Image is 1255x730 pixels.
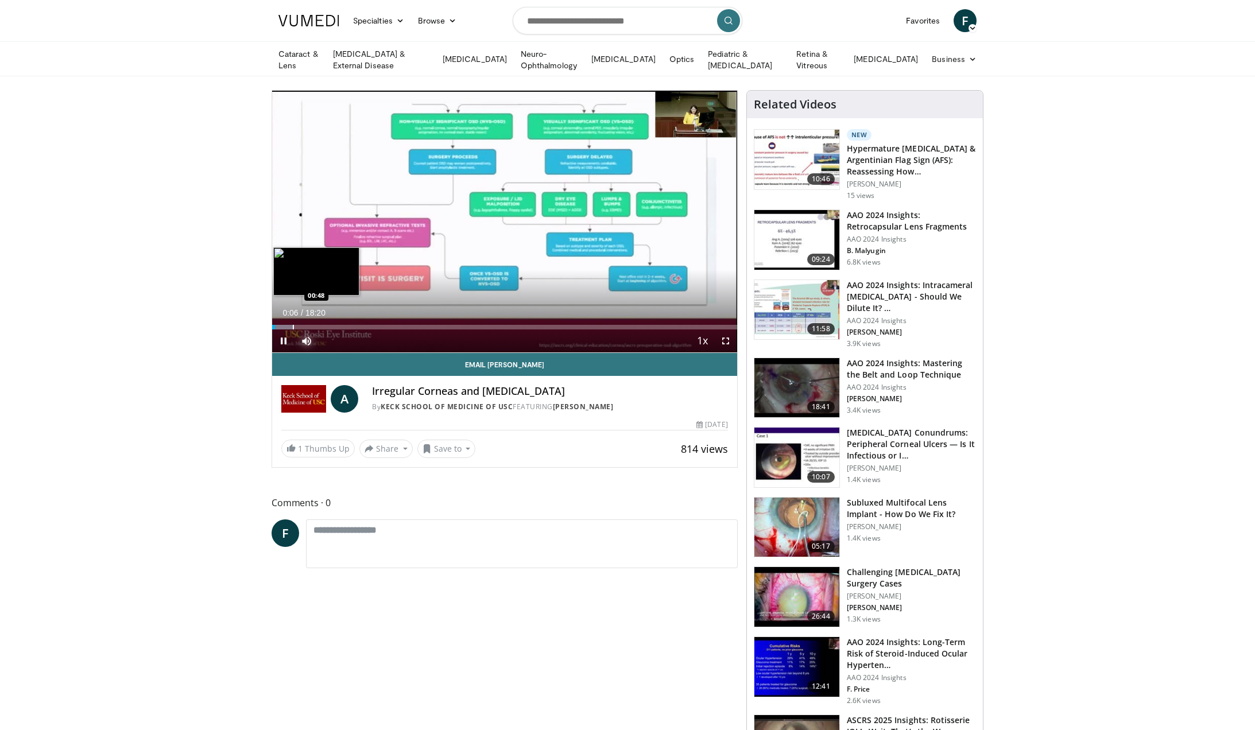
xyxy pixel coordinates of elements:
[807,254,835,265] span: 09:24
[847,129,872,141] p: New
[847,522,976,531] p: [PERSON_NAME]
[298,443,303,454] span: 1
[282,308,298,317] span: 0:06
[417,440,476,458] button: Save to
[807,611,835,622] span: 26:44
[436,48,514,71] a: [MEDICAL_DATA]
[754,637,839,697] img: d1bebadf-5ef8-4c82-bd02-47cdd9740fa5.150x105_q85_crop-smart_upscale.jpg
[847,48,925,71] a: [MEDICAL_DATA]
[754,358,839,418] img: 22a3a3a3-03de-4b31-bd81-a17540334f4a.150x105_q85_crop-smart_upscale.jpg
[847,235,976,244] p: AAO 2024 Insights
[847,339,881,348] p: 3.9K views
[807,173,835,185] span: 10:46
[899,9,947,32] a: Favorites
[754,636,976,705] a: 12:41 AAO 2024 Insights: Long-Term Risk of Steroid-Induced Ocular Hyperten… AAO 2024 Insights F. ...
[301,308,303,317] span: /
[847,673,976,682] p: AAO 2024 Insights
[847,358,976,380] h3: AAO 2024 Insights: Mastering the Belt and Loop Technique
[847,328,976,337] p: [PERSON_NAME]
[754,358,976,418] a: 18:41 AAO 2024 Insights: Mastering the Belt and Loop Technique AAO 2024 Insights [PERSON_NAME] 3....
[807,323,835,335] span: 11:58
[847,246,976,255] p: B. Malyugin
[584,48,663,71] a: [MEDICAL_DATA]
[807,471,835,483] span: 10:07
[847,696,881,705] p: 2.6K views
[295,329,318,352] button: Mute
[696,420,727,430] div: [DATE]
[553,402,614,411] a: [PERSON_NAME]
[847,464,976,473] p: [PERSON_NAME]
[807,401,835,413] span: 18:41
[847,209,976,232] h3: AAO 2024 Insights: Retrocapsular Lens Fragments
[359,440,413,458] button: Share
[847,394,976,403] p: [PERSON_NAME]
[691,329,714,352] button: Playback Rate
[701,48,789,71] a: Pediatric & [MEDICAL_DATA]
[954,9,977,32] a: F
[681,442,728,456] span: 814 views
[381,402,513,411] a: Keck School of Medicine of USC
[754,566,976,627] a: 26:44 Challenging [MEDICAL_DATA] Surgery Cases [PERSON_NAME] [PERSON_NAME] 1.3K views
[272,48,326,71] a: Cataract & Lens
[847,497,976,520] h3: Subluxed Multifocal Lens Implant - How Do We Fix It?
[754,98,836,111] h4: Related Videos
[272,325,737,329] div: Progress Bar
[305,308,326,317] span: 18:20
[272,519,299,547] a: F
[754,130,839,189] img: 40c8dcf9-ac14-45af-8571-bda4a5b229bd.150x105_q85_crop-smart_upscale.jpg
[281,385,326,413] img: Keck School of Medicine of USC
[331,385,358,413] a: A
[847,406,881,415] p: 3.4K views
[281,440,355,457] a: 1 Thumbs Up
[754,567,839,627] img: 05a6f048-9eed-46a7-93e1-844e43fc910c.150x105_q85_crop-smart_upscale.jpg
[847,534,881,543] p: 1.4K views
[847,258,881,267] p: 6.8K views
[807,681,835,692] span: 12:41
[847,636,976,671] h3: AAO 2024 Insights: Long-Term Risk of Steroid-Induced Ocular Hyperten…
[513,7,742,34] input: Search topics, interventions
[411,9,464,32] a: Browse
[847,475,881,484] p: 1.4K views
[273,247,359,296] img: image.jpeg
[663,48,701,71] a: Optics
[272,353,737,376] a: Email [PERSON_NAME]
[754,498,839,557] img: 3fc25be6-574f-41c0-96b9-b0d00904b018.150x105_q85_crop-smart_upscale.jpg
[847,685,976,694] p: F. Price
[847,427,976,461] h3: [MEDICAL_DATA] Conundrums: Peripheral Corneal Ulcers — Is It Infectious or I…
[754,210,839,270] img: 01f52a5c-6a53-4eb2-8a1d-dad0d168ea80.150x105_q85_crop-smart_upscale.jpg
[272,329,295,352] button: Pause
[847,592,976,601] p: [PERSON_NAME]
[789,48,847,71] a: Retina & Vitreous
[847,191,875,200] p: 15 views
[278,15,339,26] img: VuMedi Logo
[754,427,976,488] a: 10:07 [MEDICAL_DATA] Conundrums: Peripheral Corneal Ulcers — Is It Infectious or I… [PERSON_NAME]...
[847,615,881,624] p: 1.3K views
[754,280,839,340] img: de733f49-b136-4bdc-9e00-4021288efeb7.150x105_q85_crop-smart_upscale.jpg
[847,143,976,177] h3: Hypermature [MEDICAL_DATA] & Argentinian Flag Sign (AFS): Reassessing How…
[326,48,436,71] a: [MEDICAL_DATA] & External Disease
[754,209,976,270] a: 09:24 AAO 2024 Insights: Retrocapsular Lens Fragments AAO 2024 Insights B. Malyugin 6.8K views
[847,316,976,325] p: AAO 2024 Insights
[847,603,976,612] p: [PERSON_NAME]
[372,402,728,412] div: By FEATURING
[372,385,728,398] h4: Irregular Corneas and [MEDICAL_DATA]
[514,48,584,71] a: Neuro-Ophthalmology
[925,48,983,71] a: Business
[714,329,737,352] button: Fullscreen
[847,566,976,589] h3: Challenging [MEDICAL_DATA] Surgery Cases
[754,129,976,200] a: 10:46 New Hypermature [MEDICAL_DATA] & Argentinian Flag Sign (AFS): Reassessing How… [PERSON_NAME...
[272,91,737,353] video-js: Video Player
[346,9,411,32] a: Specialties
[807,541,835,552] span: 05:17
[754,279,976,348] a: 11:58 AAO 2024 Insights: Intracameral [MEDICAL_DATA] - Should We Dilute It? … AAO 2024 Insights [...
[847,279,976,314] h3: AAO 2024 Insights: Intracameral [MEDICAL_DATA] - Should We Dilute It? …
[754,428,839,487] img: 5ede7c1e-2637-46cb-a546-16fd546e0e1e.150x105_q85_crop-smart_upscale.jpg
[754,497,976,558] a: 05:17 Subluxed Multifocal Lens Implant - How Do We Fix It? [PERSON_NAME] 1.4K views
[272,495,738,510] span: Comments 0
[847,180,976,189] p: [PERSON_NAME]
[847,383,976,392] p: AAO 2024 Insights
